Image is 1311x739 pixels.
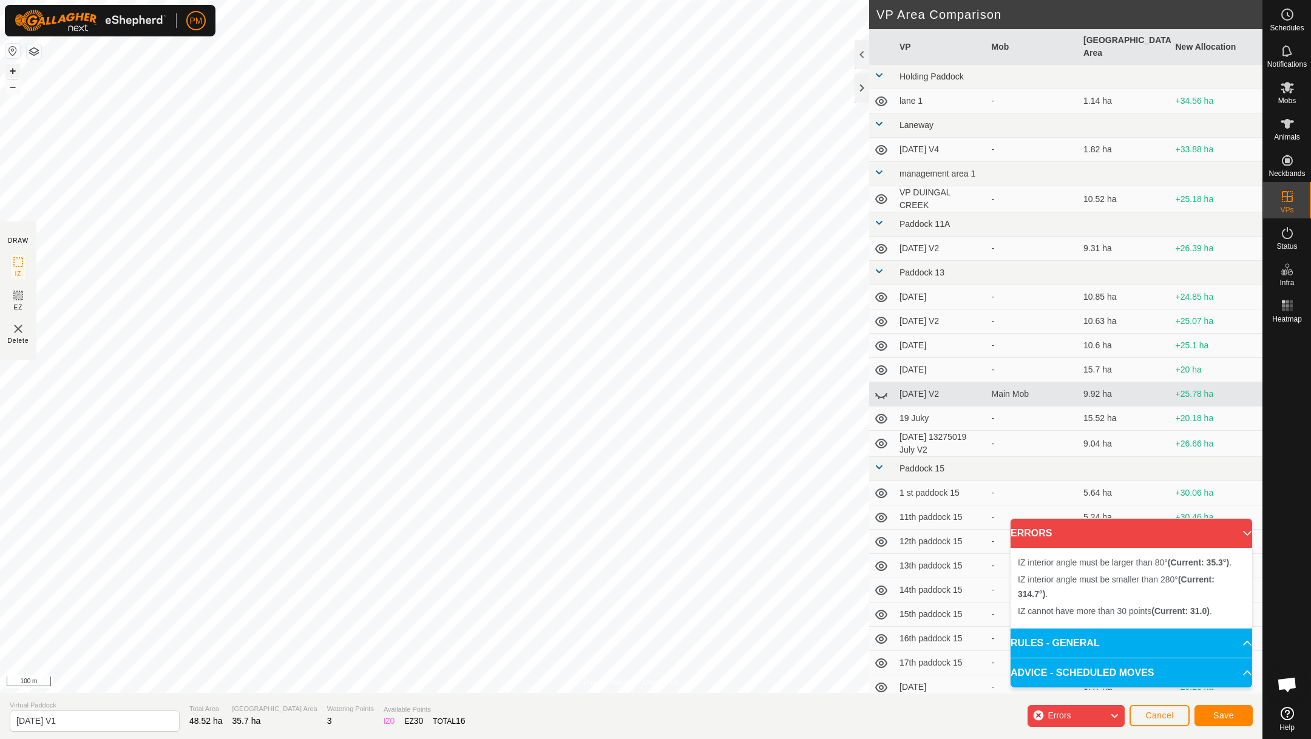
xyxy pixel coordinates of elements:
span: [GEOGRAPHIC_DATA] Area [232,704,317,714]
a: Privacy Policy [583,677,629,688]
td: [DATE] [895,358,987,382]
span: Laneway [899,120,933,130]
td: 14th paddock 15 [895,578,987,602]
img: Gallagher Logo [15,10,166,32]
span: 16 [456,716,466,726]
td: +20.18 ha [1171,407,1263,431]
td: 10.85 ha [1079,285,1171,309]
td: 13th paddock 15 [895,554,987,578]
div: EZ [404,715,423,727]
span: management area 1 [899,169,975,178]
span: 48.52 ha [189,716,223,726]
span: Mobs [1278,97,1296,104]
span: Holding Paddock [899,72,964,81]
span: Paddock 15 [899,464,944,473]
button: Map Layers [27,44,41,59]
td: +20 ha [1171,358,1263,382]
span: 30 [414,716,424,726]
td: +25.07 ha [1171,309,1263,334]
td: 15th paddock 15 [895,602,987,627]
span: Delete [8,336,29,345]
span: IZ [15,269,22,278]
span: VPs [1280,206,1293,214]
span: Help [1279,724,1295,731]
td: 9.31 ha [1079,237,1171,261]
span: Cancel [1145,710,1174,720]
span: 35.7 ha [232,716,261,726]
th: Mob [987,29,1079,65]
span: 0 [390,716,395,726]
span: EZ [14,303,23,312]
td: lane 1 [895,89,987,113]
span: 3 [327,716,332,726]
span: Virtual Paddock [10,700,180,710]
a: Help [1263,702,1311,736]
button: + [5,64,20,78]
span: Paddock 11A [899,219,950,229]
img: VP [11,322,25,336]
td: +33.88 ha [1171,138,1263,162]
td: [DATE] V2 [895,382,987,407]
td: 9.92 ha [1079,382,1171,407]
div: - [992,291,1074,303]
b: (Current: 31.0) [1151,606,1210,616]
td: +24.85 ha [1171,285,1263,309]
b: (Current: 35.3°) [1168,558,1229,567]
span: Total Area [189,704,223,714]
td: 1 st paddock 15 [895,481,987,505]
span: Schedules [1270,24,1304,32]
span: Animals [1274,133,1300,141]
div: IZ [384,715,395,727]
th: [GEOGRAPHIC_DATA] Area [1079,29,1171,65]
td: 16th paddock 15 [895,627,987,651]
button: Cancel [1130,705,1190,726]
div: - [992,95,1074,107]
div: - [992,363,1074,376]
td: [DATE] V4 [895,138,987,162]
button: Reset Map [5,44,20,58]
td: +26.66 ha [1171,431,1263,457]
button: Save [1194,705,1253,726]
span: Paddock 13 [899,268,944,277]
td: 5.64 ha [1079,481,1171,505]
td: [DATE] [895,285,987,309]
td: 9.04 ha [1079,431,1171,457]
td: +25.78 ha [1171,382,1263,407]
span: IZ interior angle must be larger than 80° . [1018,558,1231,567]
button: – [5,79,20,94]
span: RULES - GENERAL [1011,636,1100,650]
td: 11th paddock 15 [895,505,987,530]
td: [DATE] [895,334,987,358]
td: 12th paddock 15 [895,530,987,554]
td: 1.14 ha [1079,89,1171,113]
div: - [992,584,1074,596]
a: Contact Us [643,677,679,688]
span: Watering Points [327,704,374,714]
td: +30.06 ha [1171,481,1263,505]
div: - [992,559,1074,572]
td: 10.63 ha [1079,309,1171,334]
th: VP [895,29,987,65]
td: [DATE] V2 [895,309,987,334]
p-accordion-header: ERRORS [1011,519,1252,548]
div: TOTAL [433,715,465,727]
div: - [992,608,1074,621]
div: - [992,242,1074,255]
div: - [992,339,1074,352]
td: [DATE] [895,675,987,700]
span: PM [190,15,203,27]
div: - [992,412,1074,425]
td: 15.52 ha [1079,407,1171,431]
div: DRAW [8,236,29,245]
td: 15.7 ha [1079,358,1171,382]
td: 1.82 ha [1079,138,1171,162]
div: - [992,193,1074,206]
h2: VP Area Comparison [876,7,1262,22]
td: +25.18 ha [1171,186,1263,212]
div: - [992,143,1074,156]
p-accordion-header: RULES - GENERAL [1011,629,1252,658]
div: - [992,437,1074,450]
td: [DATE] 13275019 July V2 [895,431,987,457]
span: ERRORS [1011,526,1052,541]
span: Heatmap [1272,316,1302,323]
